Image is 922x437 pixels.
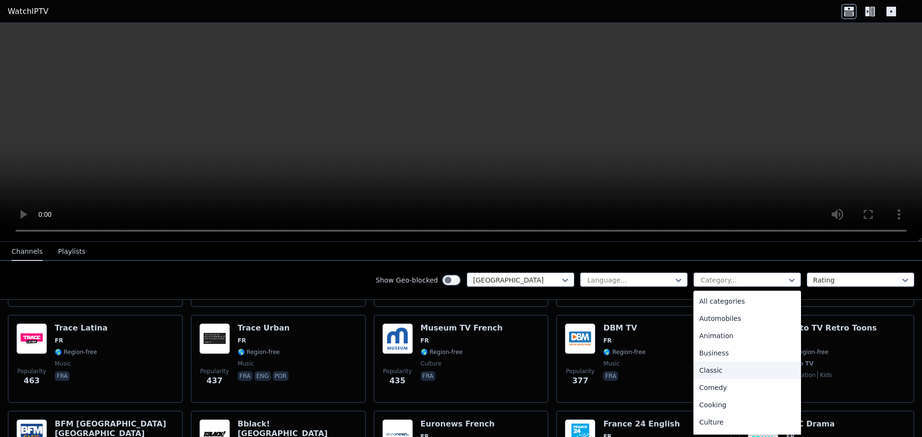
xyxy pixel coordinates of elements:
button: Playlists [58,243,85,261]
h6: Trace Latina [55,323,108,333]
span: 🌎 Region-free [603,348,645,356]
p: fra [603,371,618,381]
div: All categories [693,293,801,310]
p: fra [55,371,70,381]
div: Cooking [693,396,801,413]
span: Popularity [200,367,229,375]
span: Popularity [383,367,412,375]
span: 437 [206,375,222,387]
span: music [238,360,254,367]
img: Trace Latina [16,323,47,354]
span: 🌎 Region-free [238,348,280,356]
span: 377 [572,375,588,387]
div: Animation [693,327,801,344]
span: kids [817,371,832,379]
div: Culture [693,413,801,431]
div: Comedy [693,379,801,396]
h6: Museum TV French [421,323,503,333]
h6: Trace Urban [238,323,291,333]
span: 🌎 Region-free [786,348,828,356]
span: FR [603,337,611,344]
span: culture [421,360,442,367]
span: FR [55,337,63,344]
img: Museum TV French [382,323,413,354]
h6: Pluto TV Retro Toons [786,323,877,333]
span: 435 [389,375,405,387]
span: FR [421,337,429,344]
div: Automobiles [693,310,801,327]
h6: DBM TV [603,323,645,333]
img: Trace Urban [199,323,230,354]
label: Show Geo-blocked [376,275,438,285]
a: WatchIPTV [8,6,49,17]
div: Classic [693,362,801,379]
span: music [603,360,619,367]
h6: Euronews French [421,419,495,429]
span: FR [238,337,246,344]
p: eng [255,371,271,381]
span: 🌎 Region-free [421,348,463,356]
h6: France 24 English [603,419,679,429]
p: fra [238,371,253,381]
p: fra [421,371,436,381]
button: Channels [12,243,43,261]
span: 🌎 Region-free [55,348,97,356]
span: 463 [24,375,39,387]
span: music [55,360,71,367]
span: Popularity [17,367,46,375]
h6: BBC Drama [786,419,835,429]
p: por [273,371,289,381]
span: Popularity [566,367,594,375]
div: Business [693,344,801,362]
img: DBM TV [565,323,595,354]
